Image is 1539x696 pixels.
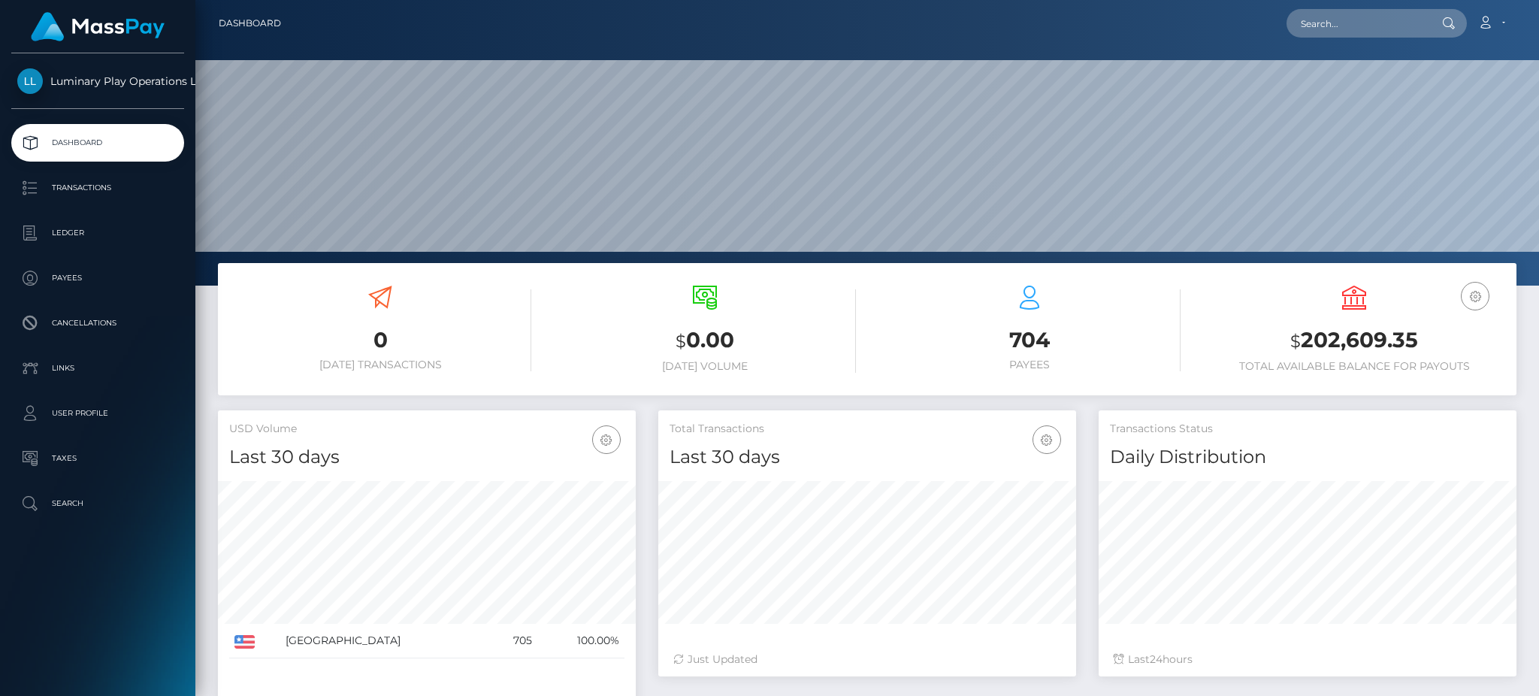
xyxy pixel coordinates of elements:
[17,68,43,94] img: Luminary Play Operations Limited
[234,635,255,649] img: US.png
[670,422,1065,437] h5: Total Transactions
[11,74,184,88] span: Luminary Play Operations Limited
[229,359,531,371] h6: [DATE] Transactions
[11,350,184,387] a: Links
[17,447,178,470] p: Taxes
[31,12,165,41] img: MassPay Logo
[11,169,184,207] a: Transactions
[17,357,178,380] p: Links
[878,325,1181,355] h3: 704
[1203,325,1505,356] h3: 202,609.35
[280,624,488,658] td: [GEOGRAPHIC_DATA]
[11,395,184,432] a: User Profile
[17,222,178,244] p: Ledger
[1114,652,1501,667] div: Last hours
[673,652,1061,667] div: Just Updated
[537,624,624,658] td: 100.00%
[17,177,178,199] p: Transactions
[488,624,537,658] td: 705
[229,444,624,471] h4: Last 30 days
[1110,422,1505,437] h5: Transactions Status
[1150,652,1163,666] span: 24
[17,267,178,289] p: Payees
[229,325,531,355] h3: 0
[878,359,1181,371] h6: Payees
[17,132,178,154] p: Dashboard
[11,304,184,342] a: Cancellations
[11,485,184,522] a: Search
[229,422,624,437] h5: USD Volume
[1290,331,1301,352] small: $
[1203,360,1505,373] h6: Total Available Balance for Payouts
[11,259,184,297] a: Payees
[1110,444,1505,471] h4: Daily Distribution
[17,492,178,515] p: Search
[1287,9,1428,38] input: Search...
[17,312,178,334] p: Cancellations
[554,325,856,356] h3: 0.00
[670,444,1065,471] h4: Last 30 days
[676,331,686,352] small: $
[554,360,856,373] h6: [DATE] Volume
[219,8,281,39] a: Dashboard
[17,402,178,425] p: User Profile
[11,214,184,252] a: Ledger
[11,440,184,477] a: Taxes
[11,124,184,162] a: Dashboard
